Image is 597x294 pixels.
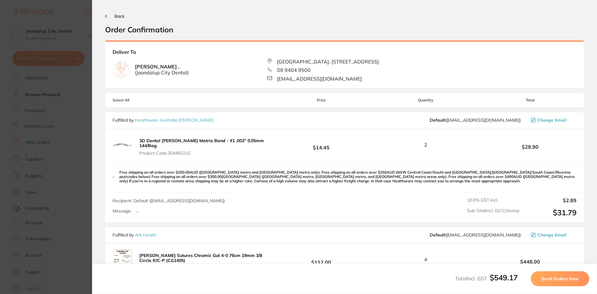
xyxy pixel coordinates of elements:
[524,208,576,217] output: $31.79
[277,67,311,73] span: 08 9404 9500
[430,118,521,123] span: info@healthwareaustralia.com.au
[455,275,518,282] span: Total Incl. GST
[537,232,567,237] span: Change Email
[368,98,484,102] span: Quantity
[113,208,132,214] label: Message:
[524,198,576,203] output: $2.89
[113,232,156,237] p: Fulfilled by
[430,232,445,238] b: Default
[135,70,189,75] span: ( Joondalup City Dental )
[430,232,521,237] span: cch@arkhealth.com.au
[139,151,273,156] span: Product Code: 3DMB021G
[484,259,576,264] b: $448.00
[135,64,189,75] b: [PERSON_NAME] .
[275,139,368,151] b: $14.45
[113,198,225,203] span: Recipient: Default ( [EMAIL_ADDRESS][DOMAIN_NAME] )
[537,118,567,123] span: Change Email
[424,142,427,147] span: 2
[529,232,576,238] button: Change Email
[139,253,262,263] b: [PERSON_NAME] Sutures Chromic Gut 4-0 76cm 19mm 3/8 Circle R/C-P (CG1405)
[137,253,275,271] button: [PERSON_NAME] Sutures Chromic Gut 4-0 76cm 19mm 3/8 Circle R/C-P (CG1405) Product Code:200002
[424,257,427,262] span: 4
[467,208,519,217] span: Sub Total Incl. GST ( 1 Items)
[135,117,214,123] a: Healthware Australia [PERSON_NAME]
[484,98,576,102] span: Total
[430,117,445,123] b: Default
[531,271,589,286] button: Send Orders Now
[137,208,139,214] p: -
[119,170,576,184] p: Free shipping on all orders over $200.00AUD ([GEOGRAPHIC_DATA] metro and [GEOGRAPHIC_DATA] metro ...
[137,138,275,156] button: 3D Dental [PERSON_NAME] Matrix Band - #1 .002" 0.05mm 144/Bag Product Code:3DMB021G
[490,273,518,282] b: $549.17
[275,254,368,265] b: $112.00
[277,59,379,64] span: [GEOGRAPHIC_DATA], [STREET_ADDRESS]
[467,198,519,203] span: 10.0 % GST Incl.
[277,76,362,82] span: [EMAIL_ADDRESS][DOMAIN_NAME]
[114,13,124,19] span: Back
[135,232,156,238] a: Ark Health
[113,98,175,102] span: Select All
[139,138,264,148] b: 3D Dental [PERSON_NAME] Matrix Band - #1 .002" 0.05mm 144/Bag
[113,61,130,78] img: empty.jpg
[529,117,576,123] button: Change Email
[484,144,576,150] b: $28.90
[105,14,124,19] button: Back
[113,142,132,147] img: c3JrcHZvdQ
[113,118,214,123] p: Fulfilled by
[105,25,584,34] h2: Order Confirmation
[275,98,368,102] span: Price
[541,276,579,282] span: Send Orders Now
[113,250,132,269] img: dDU5bmVlMg
[113,49,576,58] b: Deliver To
